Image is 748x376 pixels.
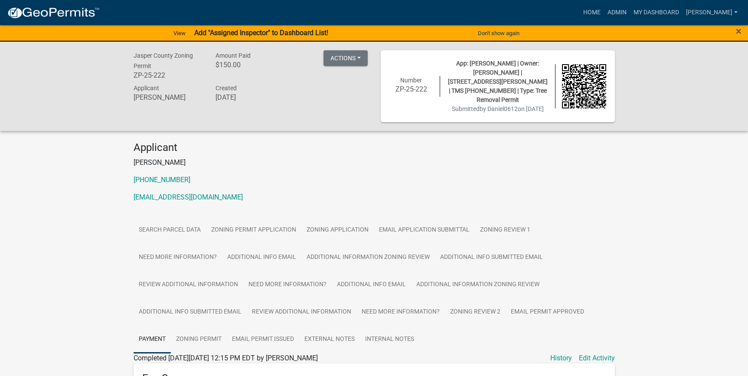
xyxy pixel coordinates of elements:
span: Jasper County Zoning Permit [134,52,193,69]
a: Additional info email [332,271,411,299]
a: Need More Information? [356,298,445,326]
h6: $150.00 [216,61,285,69]
a: Email Application Submittal [374,216,475,244]
a: History [550,353,572,363]
p: [PERSON_NAME] [134,157,615,168]
a: Need More Information? [243,271,332,299]
img: QR code [562,64,606,108]
a: [EMAIL_ADDRESS][DOMAIN_NAME] [134,193,243,201]
a: Zoning Permit Application [206,216,301,244]
a: Review Additional Information [134,271,243,299]
h6: [PERSON_NAME] [134,93,203,101]
a: Email Permit Approved [506,298,589,326]
span: × [736,25,741,37]
h4: Applicant [134,141,615,154]
a: Internal Notes [360,326,419,353]
a: Edit Activity [579,353,615,363]
span: by Daniel0612 [480,105,518,112]
a: Additional Info submitted Email [435,244,548,271]
a: Zoning Permit [171,326,227,353]
a: Home [580,4,604,21]
a: Search Parcel Data [134,216,206,244]
a: Additional Info submitted Email [134,298,247,326]
a: Additional Information Zoning Review [411,271,545,299]
a: Additional info email [222,244,301,271]
h6: ZP-25-222 [389,85,434,93]
button: Don't show again [474,26,523,40]
a: Admin [604,4,630,21]
a: External Notes [299,326,360,353]
strong: Add "Assigned Inspector" to Dashboard List! [194,29,328,37]
span: Amount Paid [216,52,251,59]
a: Zoning Review 2 [445,298,506,326]
a: Review Additional Information [247,298,356,326]
button: Close [736,26,741,36]
span: Applicant [134,85,159,92]
a: View [170,26,189,40]
a: Zoning Review 1 [475,216,536,244]
h6: ZP-25-222 [134,71,203,79]
span: Submitted on [DATE] [452,105,544,112]
button: Actions [323,50,368,66]
a: My Dashboard [630,4,683,21]
a: Payment [134,326,171,353]
span: Number [400,77,422,84]
a: Email Permit Issued [227,326,299,353]
span: App: [PERSON_NAME] | Owner: [PERSON_NAME] | [STREET_ADDRESS][PERSON_NAME] | TMS [PHONE_NUMBER] | ... [448,60,548,103]
a: Additional Information Zoning Review [301,244,435,271]
a: [PHONE_NUMBER] [134,176,190,184]
a: Zoning Application [301,216,374,244]
span: Created [216,85,237,92]
h6: [DATE] [216,93,285,101]
a: [PERSON_NAME] [683,4,741,21]
a: Need More Information? [134,244,222,271]
span: Completed [DATE][DATE] 12:15 PM EDT by [PERSON_NAME] [134,354,318,362]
